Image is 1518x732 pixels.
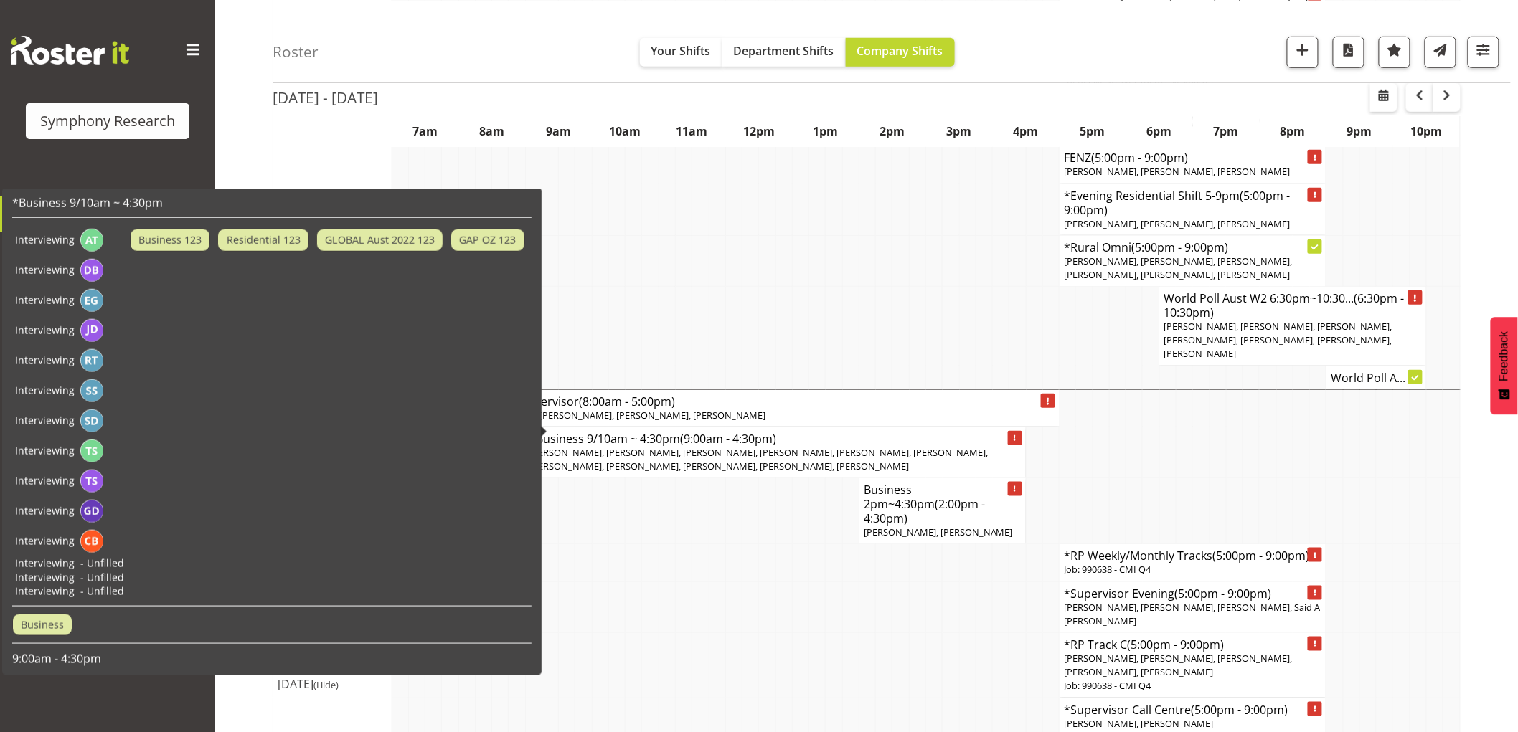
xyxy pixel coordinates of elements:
p: 9:00am - 4:30pm [12,651,532,667]
button: Company Shifts [846,37,955,66]
span: - Unfilled [80,556,124,570]
td: Interviewing [12,496,77,526]
span: GAP OZ 123 [459,232,516,248]
td: Interviewing [12,526,77,556]
h2: [DATE] - [DATE] [273,87,378,106]
img: Rosterit website logo [11,36,129,65]
img: raymond-tuhega1922.jpg [80,349,103,372]
h4: Business 2pm~4:30pm [864,483,1022,526]
td: Interviewing [12,315,77,346]
h4: *RP Weekly/Monthly Tracks [1064,548,1321,563]
span: Residential 123 [227,232,301,248]
span: (9:00am - 4:30pm) [681,431,777,447]
th: 10am [592,115,659,148]
button: Department Shifts [722,37,846,66]
span: Company Shifts [857,42,943,58]
p: Job: 990638 - CMI Q4 [1064,679,1321,693]
th: 10pm [1393,115,1461,148]
span: (8:00am - 5:00pm) [580,394,676,409]
img: shareen-davis1939.jpg [80,409,103,432]
h4: *Evening Residential Shift 5-9pm [1064,189,1321,217]
span: Feedback [1498,331,1511,381]
span: [PERSON_NAME], [PERSON_NAME], [PERSON_NAME], Said A [PERSON_NAME] [1064,601,1320,627]
th: 7am [392,115,458,148]
th: 7pm [1193,115,1260,148]
h4: Roster [273,43,319,60]
th: 1pm [792,115,859,148]
span: (6:30pm - 10:30pm) [1164,290,1405,320]
span: (5:00pm - 9:00pm) [1064,188,1290,218]
img: gurinder-dhillon9076.jpg [80,500,103,523]
td: Interviewing [12,556,77,571]
button: Feedback - Show survey [1491,317,1518,414]
th: 4pm [993,115,1060,148]
img: tanya-stebbing1954.jpg [80,439,103,462]
h4: World Poll A... [1331,371,1422,385]
span: (5:00pm - 9:00pm) [1191,702,1288,718]
th: 11am [659,115,725,148]
td: Interviewing [12,584,77,599]
td: Interviewing [12,255,77,285]
img: chelsea-bartlett11426.jpg [80,530,103,553]
th: 8pm [1260,115,1326,148]
th: 3pm [926,115,993,148]
button: Send a list of all shifts for the selected filtered period to all rostered employees. [1425,36,1456,67]
th: 9pm [1326,115,1393,148]
h4: *Business 9/10am ~ 4:30pm [530,432,1022,446]
img: angela-tunnicliffe1838.jpg [80,229,103,252]
button: Your Shifts [640,37,722,66]
span: Department Shifts [734,42,834,58]
td: Interviewing [12,436,77,466]
span: [PERSON_NAME], [PERSON_NAME], [PERSON_NAME], [PERSON_NAME], [PERSON_NAME], [PERSON_NAME], [PERSON... [530,446,989,472]
td: Interviewing [12,466,77,496]
th: 12pm [725,115,792,148]
span: [PERSON_NAME], [PERSON_NAME], [PERSON_NAME], [PERSON_NAME], [PERSON_NAME], [PERSON_NAME], [PERSON... [1164,320,1392,360]
h4: FENZ [1064,151,1321,165]
p: Job: 990638 - CMI Q4 [1064,563,1321,576]
img: titi-strickland1975.jpg [80,470,103,493]
th: 6pm [1126,115,1193,148]
span: - Unfilled [80,571,124,584]
th: 9am [525,115,592,148]
span: [PERSON_NAME], [PERSON_NAME], [PERSON_NAME] [1064,165,1290,178]
h6: *Business 9/10am ~ 4:30pm [12,196,532,210]
td: Interviewing [12,571,77,585]
h4: *Rural Omni [1064,240,1321,255]
td: Interviewing [12,406,77,436]
h4: *Supervisor Evening [1064,586,1321,601]
td: Interviewing [12,346,77,376]
img: dawn-belshaw1857.jpg [80,259,103,282]
th: 2pm [859,115,925,148]
span: (5:00pm - 9:00pm) [1212,548,1309,564]
h4: World Poll Aust W2 6:30pm~10:30... [1164,291,1422,320]
div: Symphony Research [40,110,175,132]
span: (5:00pm - 9:00pm) [1131,239,1228,255]
span: [PERSON_NAME], [PERSON_NAME], [PERSON_NAME], [PERSON_NAME] [463,409,766,422]
button: Download a PDF of the roster according to the set date range. [1333,36,1364,67]
span: GLOBAL Aust 2022 123 [325,232,435,248]
span: - Unfilled [80,584,124,598]
h4: *Supervisor Call Centre [1064,703,1321,717]
button: Highlight an important date within the roster. [1379,36,1410,67]
span: Business [21,617,64,633]
span: [PERSON_NAME], [PERSON_NAME], [PERSON_NAME] [1064,217,1290,230]
span: [PERSON_NAME], [PERSON_NAME], [PERSON_NAME], [PERSON_NAME], [PERSON_NAME] [1064,652,1292,678]
h4: *Business Supervisor [463,394,1055,409]
img: shane-shaw-williams1936.jpg [80,379,103,402]
th: 5pm [1060,115,1126,148]
span: Your Shifts [651,42,711,58]
span: [PERSON_NAME], [PERSON_NAME], [PERSON_NAME], [PERSON_NAME], [PERSON_NAME], [PERSON_NAME] [1064,255,1292,281]
span: Business 123 [138,232,202,248]
img: evelyn-gray1866.jpg [80,289,103,312]
button: Select a specific date within the roster. [1370,82,1397,111]
td: Interviewing [12,285,77,315]
span: (2:00pm - 4:30pm) [864,496,985,526]
span: (5:00pm - 9:00pm) [1091,150,1188,166]
span: (5:00pm - 9:00pm) [1127,637,1224,652]
td: Interviewing [12,225,77,255]
img: jennifer-donovan1879.jpg [80,319,103,342]
td: Interviewing [12,376,77,406]
button: Add a new shift [1287,36,1319,67]
span: (Hide) [313,678,339,691]
span: [PERSON_NAME], [PERSON_NAME] [864,526,1013,538]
